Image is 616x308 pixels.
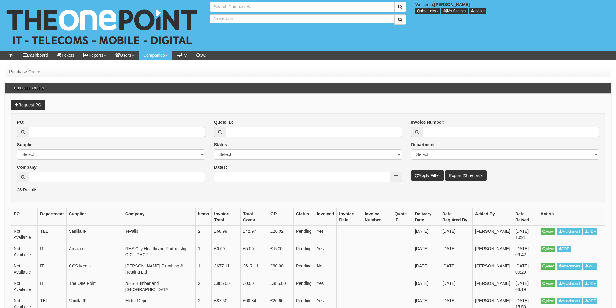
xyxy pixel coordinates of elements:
[17,119,25,125] label: PO:
[440,208,472,225] th: Date Required By
[37,208,66,225] th: Department
[241,243,268,260] td: £5.00
[37,243,66,260] td: IT
[195,260,212,278] td: 1
[583,298,597,304] a: PDF
[214,119,233,125] label: Quote ID:
[583,263,597,270] a: PDF
[210,2,395,12] input: Search Companies
[268,243,294,260] td: £-5.00
[9,69,41,75] li: Purchase Orders
[214,142,228,148] label: Status:
[469,8,487,14] a: Logout
[17,164,38,170] label: Company:
[11,225,38,243] td: Not Available
[18,51,53,60] a: Dashboard
[212,260,241,278] td: £677.11
[411,2,616,14] div: Welcome,
[541,246,555,252] a: View
[411,170,444,181] button: Apply Filter
[111,51,139,60] a: Users
[557,246,571,252] a: PDF
[314,260,337,278] td: No
[212,243,241,260] td: £0.00
[294,208,314,225] th: Status
[212,208,241,225] th: Invoice Total
[513,260,538,278] td: [DATE] 09:29
[192,51,214,60] a: OOH
[412,278,440,295] td: [DATE]
[212,225,241,243] td: £68.99
[434,2,470,7] b: [PERSON_NAME]
[214,164,227,170] label: Dates:
[195,225,212,243] td: 2
[440,243,472,260] td: [DATE]
[557,298,582,304] a: Attachment
[210,14,395,23] input: Search Users
[294,243,314,260] td: Pending
[268,208,294,225] th: GP
[11,260,38,278] td: Not Available
[440,278,472,295] td: [DATE]
[172,51,192,60] a: TV
[212,278,241,295] td: £885.00
[123,208,195,225] th: Company
[66,208,123,225] th: Supplier
[513,225,538,243] td: [DATE] 10:21
[66,225,123,243] td: Vanilla IP
[541,263,555,270] a: View
[11,278,38,295] td: Not Available
[17,142,36,148] label: Supplier:
[362,208,392,225] th: Invoice Number
[440,260,472,278] td: [DATE]
[513,208,538,225] th: Date Raised
[123,225,195,243] td: Tevalis
[472,260,513,278] td: [PERSON_NAME]
[241,208,268,225] th: Total Costs
[294,225,314,243] td: Pending
[513,243,538,260] td: [DATE] 09:42
[557,280,582,287] a: Attachment
[412,243,440,260] td: [DATE]
[268,260,294,278] td: £60.00
[314,208,337,225] th: Invoiced
[123,243,195,260] td: NHS City Healthcare Partnership CIC - CHCP
[66,243,123,260] td: Amazon
[415,8,440,14] button: Quick Links
[314,243,337,260] td: Yes
[411,119,444,125] label: Invoice Number:
[37,260,66,278] td: IT
[294,260,314,278] td: Pending
[513,278,538,295] td: [DATE] 08:19
[195,208,212,225] th: Items
[557,263,582,270] a: Attachment
[314,278,337,295] td: Yes
[294,278,314,295] td: Pending
[538,208,605,225] th: Action
[79,51,111,60] a: Reports
[441,8,468,14] a: My Settings
[472,208,513,225] th: Added By
[11,83,47,93] h3: Purchase Orders
[557,228,582,235] a: Attachment
[392,208,412,225] th: Quote ID
[37,225,66,243] td: TEL
[583,280,597,287] a: PDF
[66,260,123,278] td: CCS Media
[411,142,435,148] label: Department
[445,170,487,181] a: Export 23 records
[139,51,172,60] a: Companies
[314,225,337,243] td: Yes
[11,100,45,110] a: Request PO
[11,243,38,260] td: Not Available
[17,187,599,193] p: 23 Results
[337,208,362,225] th: Invoice Date
[241,260,268,278] td: £617.11
[123,278,195,295] td: NHS Humber and [GEOGRAPHIC_DATA]
[541,298,555,304] a: View
[268,225,294,243] td: £26.02
[472,225,513,243] td: [PERSON_NAME]
[583,228,597,235] a: PDF
[37,278,66,295] td: IT
[241,278,268,295] td: £0.00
